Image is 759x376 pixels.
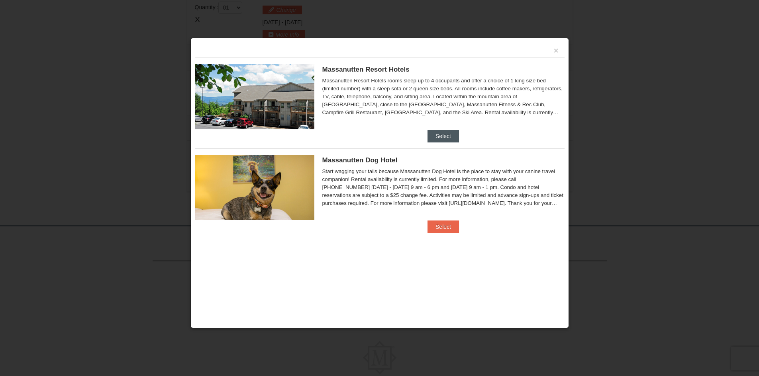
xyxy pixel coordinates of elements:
[195,155,314,220] img: 27428181-5-81c892a3.jpg
[428,220,459,233] button: Select
[322,156,398,164] span: Massanutten Dog Hotel
[554,47,559,55] button: ×
[322,168,565,207] div: Start wagging your tails because Massanutten Dog Hotel is the place to stay with your canine trav...
[322,77,565,117] div: Massanutten Resort Hotels rooms sleep up to 4 occupants and offer a choice of 1 king size bed (li...
[322,66,410,73] span: Massanutten Resort Hotels
[195,64,314,129] img: 19219026-1-e3b4ac8e.jpg
[428,130,459,142] button: Select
